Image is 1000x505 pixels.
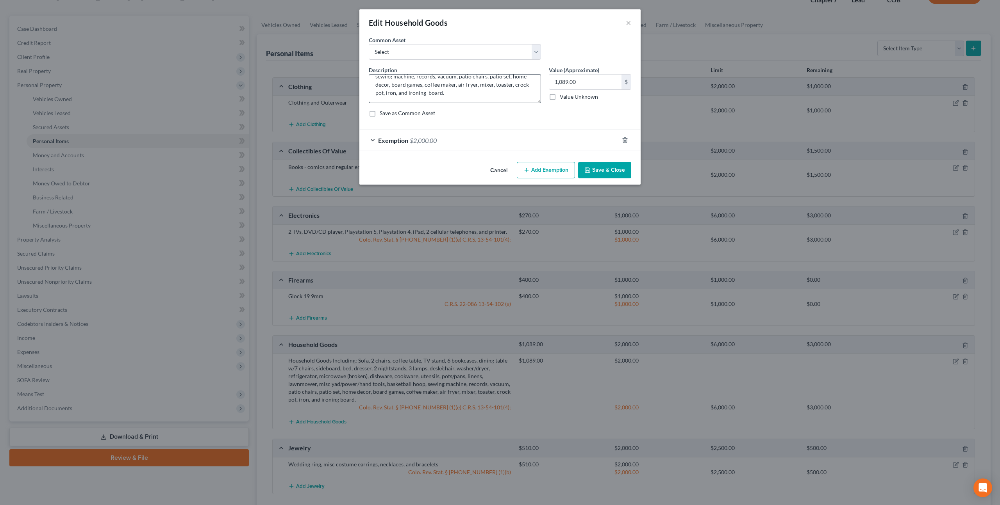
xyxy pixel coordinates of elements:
[517,162,575,178] button: Add Exemption
[484,163,514,178] button: Cancel
[578,162,631,178] button: Save & Close
[549,75,621,89] input: 0.00
[621,75,631,89] div: $
[626,18,631,27] button: ×
[410,137,437,144] span: $2,000.00
[369,67,397,73] span: Description
[549,66,599,74] label: Value (Approximate)
[973,478,992,497] div: Open Intercom Messenger
[560,93,598,101] label: Value Unknown
[369,17,448,28] div: Edit Household Goods
[378,137,408,144] span: Exemption
[380,109,435,117] label: Save as Common Asset
[369,36,405,44] label: Common Asset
